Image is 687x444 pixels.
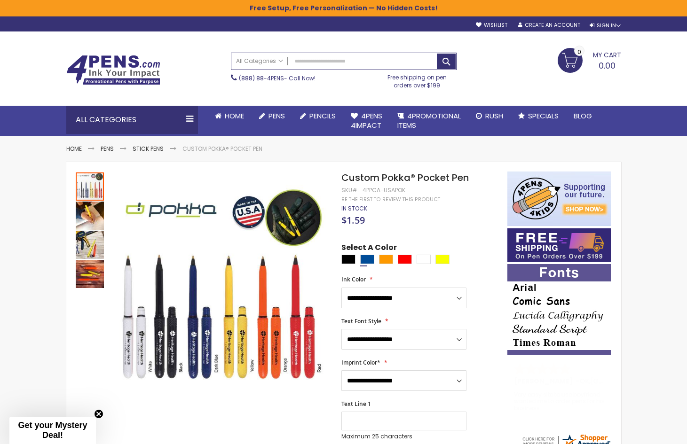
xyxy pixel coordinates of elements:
span: In stock [341,204,367,212]
a: Home [66,145,82,153]
span: 4PROMOTIONAL ITEMS [397,111,461,130]
li: Custom Pokka® Pocket Pen [182,145,262,153]
a: Pens [101,145,114,153]
a: Pens [252,106,292,126]
span: Imprint Color* [341,358,380,366]
div: Free shipping on pen orders over $199 [378,70,457,89]
div: Custom Pokka® Pocket Pen [76,230,105,259]
span: Text Font Style [341,317,381,325]
a: Wishlist [476,22,507,29]
span: Rush [485,111,503,121]
a: 4PROMOTIONALITEMS [390,106,468,136]
a: Blog [566,106,600,126]
div: Custom Pokka® Pocket Pen [76,171,105,201]
img: Free shipping on orders over $199 [507,228,611,262]
div: Get your Mystery Deal!Close teaser [9,417,96,444]
img: Custom Pokka® Pocket Pen [76,231,104,259]
a: All Categories [231,53,288,69]
button: Close teaser [94,409,103,419]
a: Create an Account [518,22,580,29]
span: Get your Mystery Deal! [18,421,87,440]
span: Home [225,111,244,121]
span: All Categories [236,57,283,65]
span: - Call Now! [239,74,316,82]
a: Home [207,106,252,126]
span: Text Line 1 [341,400,371,408]
a: 4Pens4impact [343,106,390,136]
a: (888) 88-4PENS [239,74,284,82]
div: 4PPCA-USAPOK [363,187,405,194]
span: Specials [528,111,559,121]
img: font-personalization-examples [507,264,611,355]
div: Custom Pokka® Pocket Pen [76,201,105,230]
span: $1.59 [341,214,365,226]
a: Pencils [292,106,343,126]
span: 0.00 [599,60,616,71]
div: Red [398,255,412,264]
a: Specials [511,106,566,126]
a: 0.00 0 [558,48,621,71]
span: Pencils [309,111,336,121]
div: All Categories [66,106,198,134]
div: Black [341,255,355,264]
img: 4Pens Custom Pens and Promotional Products [66,55,160,85]
span: 0 [577,47,581,56]
img: Custom Pokka® Pocket Pen [76,202,104,230]
span: 4Pens 4impact [351,111,382,130]
span: Select A Color [341,242,397,255]
div: Orange [379,255,393,264]
a: Stick Pens [133,145,164,153]
span: Blog [574,111,592,121]
img: Custom Pokka® Pocket Pen [114,185,329,400]
div: White [417,255,431,264]
img: 4pens 4 kids [507,171,611,226]
a: Be the first to review this product [341,196,440,203]
p: Maximum 25 characters [341,433,466,440]
div: Yellow [435,255,450,264]
a: Rush [468,106,511,126]
strong: SKU [341,186,359,194]
div: Sign In [590,22,621,29]
img: Custom Pokka® Pocket Pen [76,260,104,288]
div: Custom Pokka® Pocket Pen [76,259,104,288]
span: Ink Color [341,275,366,283]
span: Custom Pokka® Pocket Pen [341,171,469,184]
div: Dark Blue [360,255,374,264]
span: Pens [268,111,285,121]
div: Availability [341,205,367,212]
